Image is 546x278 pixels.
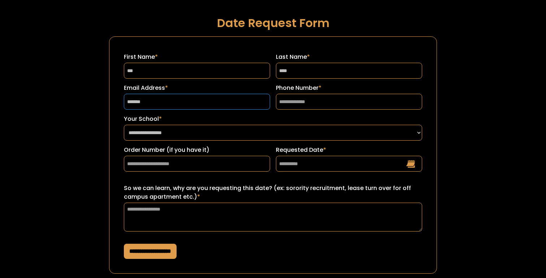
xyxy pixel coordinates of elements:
label: Requested Date [276,146,422,154]
label: Last Name [276,53,422,61]
label: First Name [124,53,270,61]
h1: Date Request Form [109,17,437,29]
label: Email Address [124,84,270,92]
label: Your School [124,115,422,123]
form: Request a Date Form [109,36,437,274]
label: Phone Number [276,84,422,92]
label: So we can learn, why are you requesting this date? (ex: sorority recruitment, lease turn over for... [124,184,422,201]
label: Order Number (if you have it) [124,146,270,154]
